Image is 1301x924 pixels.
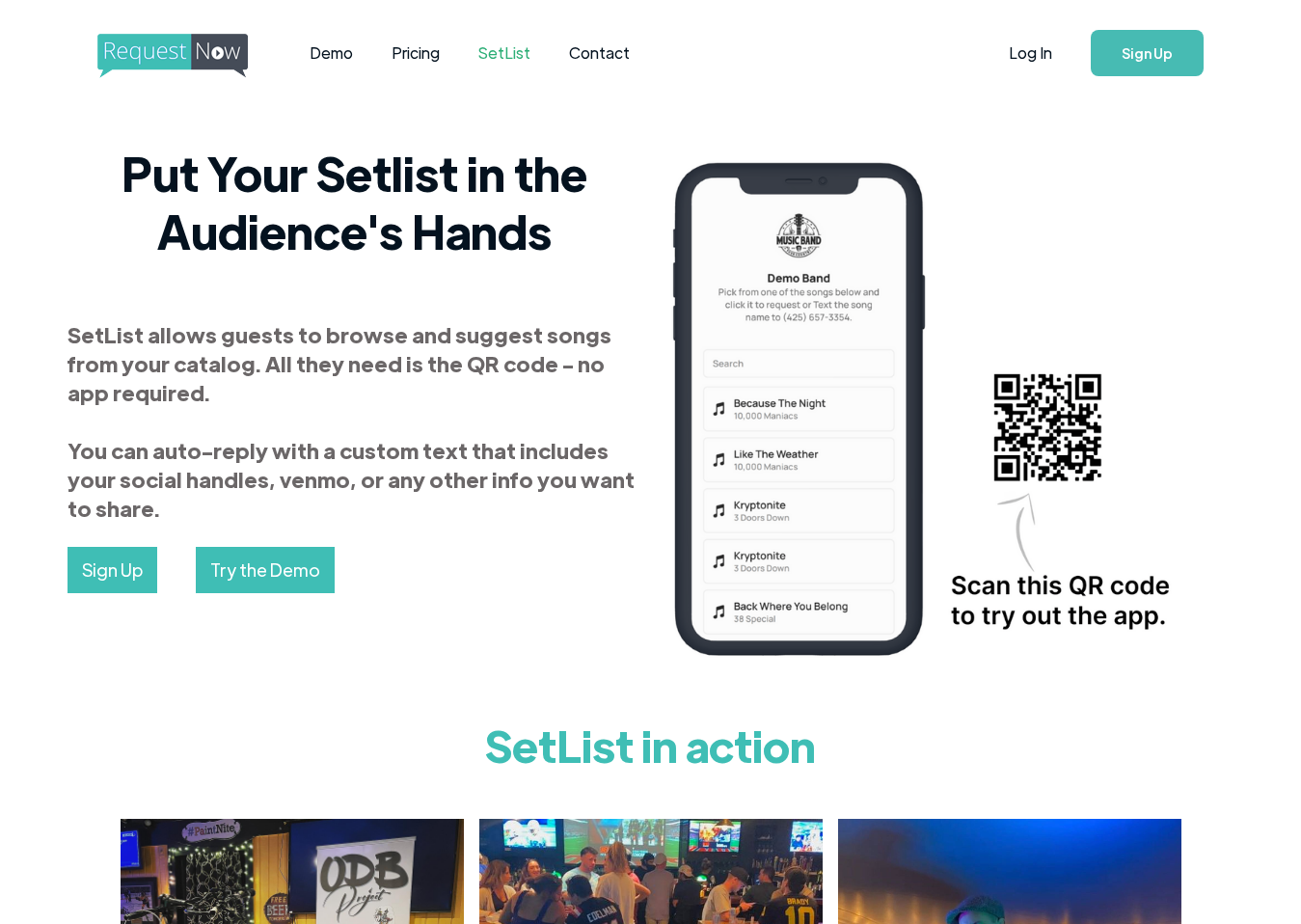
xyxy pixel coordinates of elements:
[97,34,242,72] a: home
[68,547,157,593] a: Sign Up
[68,144,641,259] h2: Put Your Setlist in the Audience's Hands
[989,19,1071,87] a: Log In
[97,34,284,78] img: requestnow logo
[372,23,459,83] a: Pricing
[68,320,635,522] strong: SetList allows guests to browse and suggest songs from your catalog. All they need is the QR code...
[290,23,372,83] a: Demo
[1091,30,1204,76] a: Sign Up
[550,23,649,83] a: Contact
[459,23,550,83] a: SetList
[196,547,335,593] a: Try the Demo
[121,706,1181,783] h1: SetList in action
